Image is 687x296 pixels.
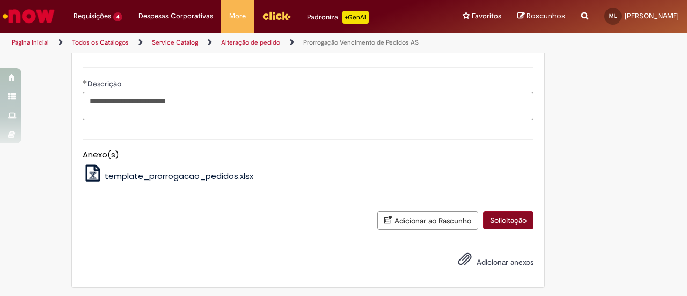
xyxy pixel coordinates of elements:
span: template_prorrogacao_pedidos.xlsx [105,170,253,182]
img: ServiceNow [1,5,56,27]
span: More [229,11,246,21]
a: Rascunhos [517,11,565,21]
a: Alteração de pedido [221,38,280,47]
ul: Trilhas de página [8,33,450,53]
span: Favoritos [472,11,501,21]
span: [PERSON_NAME] [625,11,679,20]
a: Todos os Catálogos [72,38,129,47]
button: Adicionar anexos [455,249,474,274]
a: Service Catalog [152,38,198,47]
a: Página inicial [12,38,49,47]
button: Solicitação [483,211,533,229]
h5: Anexo(s) [83,150,533,160]
span: ML [609,12,617,19]
button: Adicionar ao Rascunho [377,211,478,230]
a: Prorrogação Vencimento de Pedidos AS [303,38,419,47]
span: Obrigatório Preenchido [83,80,87,84]
img: click_logo_yellow_360x200.png [262,8,291,24]
a: template_prorrogacao_pedidos.xlsx [83,170,254,182]
span: 4 [113,12,122,21]
span: Requisições [74,11,111,21]
div: Padroniza [307,11,369,24]
textarea: Descrição [83,92,533,120]
span: Descrição [87,79,123,89]
p: +GenAi [342,11,369,24]
span: Despesas Corporativas [138,11,213,21]
span: Adicionar anexos [477,257,533,267]
span: Rascunhos [527,11,565,21]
